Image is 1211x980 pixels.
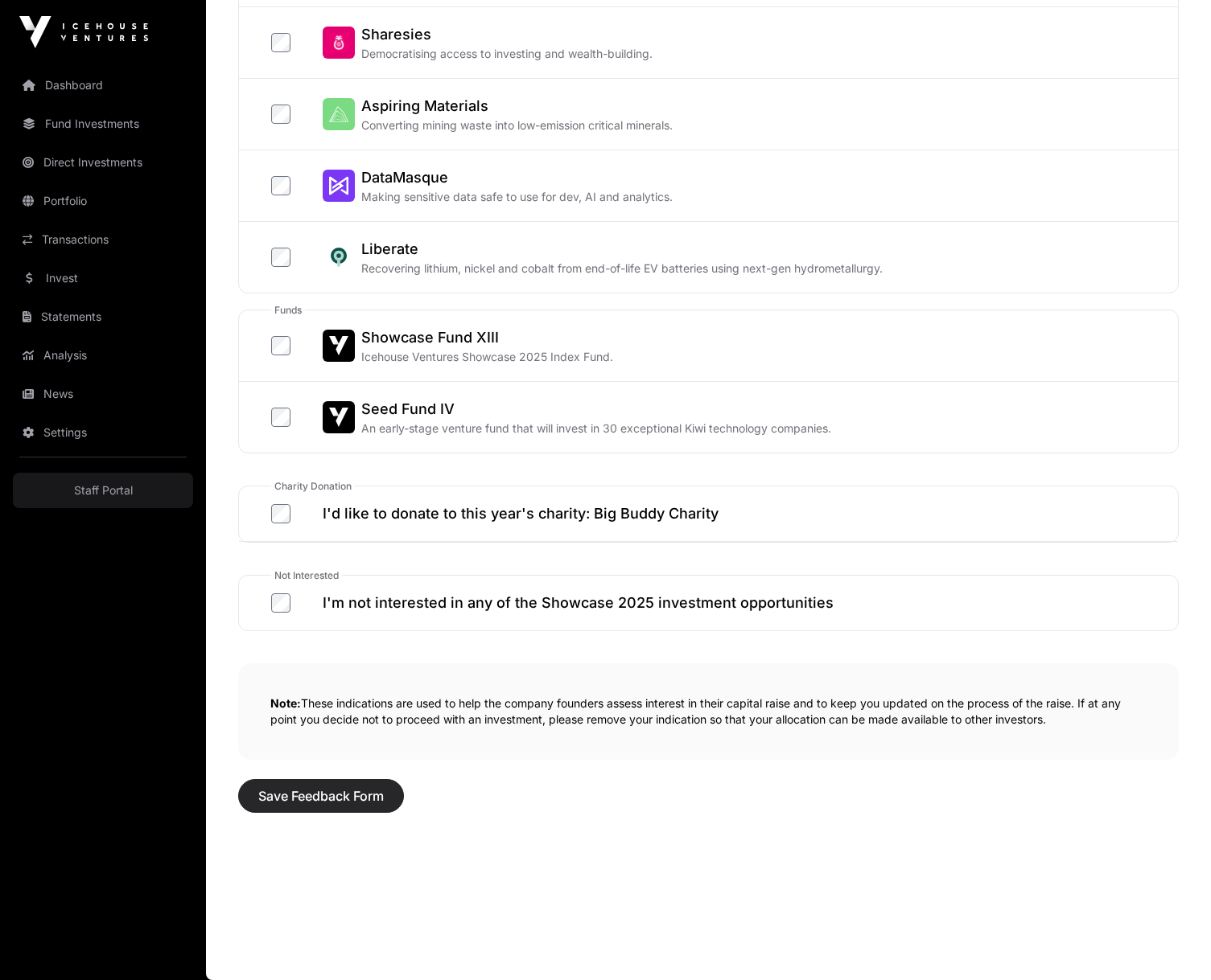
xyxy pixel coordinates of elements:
[13,338,193,373] a: Analysis
[361,398,831,420] h2: Seed Fund IV
[13,299,193,334] a: Statements
[13,415,193,450] a: Settings
[13,473,193,508] a: Staff Portal
[271,304,305,317] span: funds
[19,16,148,48] img: Icehouse Ventures Logo
[361,117,673,133] p: Converting mining waste into low-emission critical minerals.
[238,779,404,813] button: Save Feedback Form
[271,593,290,613] input: I'm not interested in any of the Showcase 2025 investment opportunities
[13,68,193,103] a: Dashboard
[258,786,384,806] span: Save Feedback Form
[361,189,673,205] p: Making sensitive data safe to use for dev, AI and analytics.
[323,170,355,202] img: DataMasque
[361,349,613,365] p: Icehouse Ventures Showcase 2025 Index Fund.
[323,592,834,614] h2: I'm not interested in any of the Showcase 2025 investment opportunities
[13,145,193,180] a: Direct Investments
[13,106,193,141] a: Fund Investments
[361,238,883,260] h2: Liberate
[361,420,831,437] p: An early-stage venture fund that will invest in 30 exceptional Kiwi technology companies.
[271,504,290,523] input: I'd like to donate to this year's charity: Big Buddy Charity
[271,569,342,582] span: Not Interested
[13,376,193,412] a: News
[323,27,355,59] img: Sharesies
[271,480,355,493] span: Charity Donation
[271,336,290,355] input: Showcase Fund XIIIShowcase Fund XIIIIcehouse Ventures Showcase 2025 Index Fund.
[271,248,290,267] input: LiberateLiberateRecovering lithium, nickel and cobalt from end-of-life EV batteries using next-ge...
[271,408,290,427] input: Seed Fund IVSeed Fund IVAn early-stage venture fund that will invest in 30 exceptional Kiwi techn...
[13,260,193,296] a: Invest
[361,260,883,277] p: Recovering lithium, nickel and cobalt from end-of-life EV batteries using next-gen hydrometallurgy.
[323,241,355,273] img: Liberate
[323,330,355,362] img: Showcase Fund XIII
[361,23,653,46] h2: Sharesies
[271,33,290,52] input: SharesiesSharesiesDemocratising access to investing and wealth-building.
[323,401,355,433] img: Seed Fund IV
[361,326,613,349] h2: Showcase Fund XIII
[271,105,290,124] input: Aspiring MaterialsAspiring MaterialsConverting mining waste into low-emission critical minerals.
[323,98,355,130] img: Aspiring Materials
[271,176,290,195] input: DataMasqueDataMasqueMaking sensitive data safe to use for dev, AI and analytics.
[361,95,673,117] h2: Aspiring Materials
[270,696,301,710] strong: Note:
[1131,903,1211,980] iframe: Chat Widget
[361,46,653,62] p: Democratising access to investing and wealth-building.
[361,166,673,189] h2: DataMasque
[13,222,193,257] a: Transactions
[323,502,719,525] h2: I'd like to donate to this year's charity: Big Buddy Charity
[13,183,193,219] a: Portfolio
[238,663,1179,760] p: These indications are used to help the company founders assess interest in their capital raise an...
